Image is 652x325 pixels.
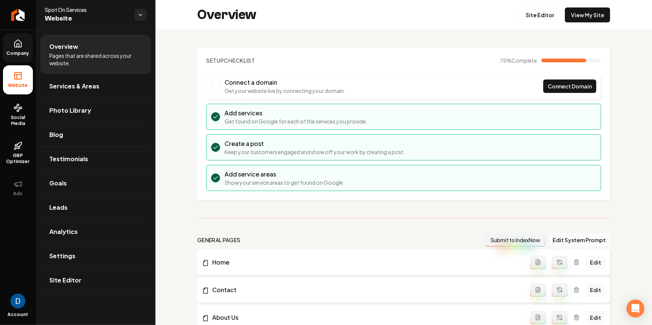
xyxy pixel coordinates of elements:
[49,130,63,139] span: Blog
[40,147,151,171] a: Testimonials
[10,294,25,309] img: David Rice
[543,79,596,93] a: Connect Domain
[4,50,33,56] span: Company
[40,123,151,147] a: Blog
[585,256,606,269] a: Edit
[202,285,530,294] a: Contact
[530,256,546,269] button: Add admin page prompt
[585,311,606,324] a: Edit
[49,42,78,51] span: Overview
[225,78,345,87] h3: Connect a domain
[225,139,405,148] h3: Create a post
[225,148,405,156] p: Keep your customers engaged and show off your work by creating a post.
[486,233,545,247] button: Submit to IndexNow
[3,153,33,165] span: GBP Optimizer
[3,174,33,203] button: Ads
[49,154,88,163] span: Testimonials
[548,82,592,90] span: Connect Domain
[548,233,610,247] button: Edit System Prompt
[225,109,367,118] h3: Add services
[40,196,151,219] a: Leads
[11,9,25,21] img: Rebolt Logo
[530,311,546,324] button: Add admin page prompt
[225,170,344,179] h3: Add service areas
[500,57,537,64] span: 75 %
[8,312,28,318] span: Account
[40,244,151,268] a: Settings
[49,82,99,91] span: Services & Areas
[5,82,31,88] span: Website
[202,258,530,267] a: Home
[3,115,33,126] span: Social Media
[3,97,33,132] a: Social Media
[206,57,255,64] h2: Checklist
[40,220,151,244] a: Analytics
[225,179,344,186] p: Show your service areas to get found on Google.
[49,276,81,285] span: Site Editor
[512,57,537,64] span: Complete
[519,7,560,22] a: Site Editor
[585,283,606,297] a: Edit
[10,294,25,309] button: Open user button
[45,13,129,24] span: Website
[49,106,91,115] span: Photo Library
[3,135,33,171] a: GBP Optimizer
[45,6,129,13] span: Spot On Services
[225,87,345,94] p: Get your website live by connecting your domain.
[49,52,142,67] span: Pages that are shared across your website.
[530,283,546,297] button: Add admin page prompt
[202,313,530,322] a: About Us
[565,7,610,22] a: View My Site
[3,33,33,62] a: Company
[197,236,241,244] h2: general pages
[197,7,256,22] h2: Overview
[49,179,67,188] span: Goals
[49,203,68,212] span: Leads
[40,268,151,292] a: Site Editor
[49,227,78,236] span: Analytics
[49,251,75,260] span: Settings
[40,171,151,195] a: Goals
[627,300,645,318] div: Open Intercom Messenger
[40,74,151,98] a: Services & Areas
[10,191,26,197] span: Ads
[225,118,367,125] p: Get found on Google for each of the services you provide.
[40,99,151,122] a: Photo Library
[206,57,224,64] span: Setup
